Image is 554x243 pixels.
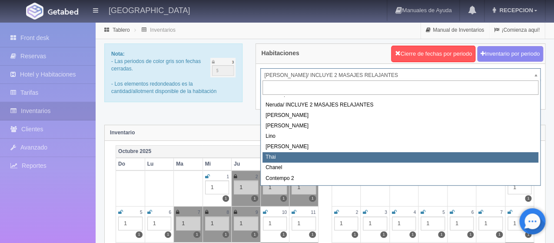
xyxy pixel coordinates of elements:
[262,142,538,152] div: [PERSON_NAME]
[262,100,538,110] div: Neruda/ INCLUYE 2 MASAJES RELAJANTES
[262,131,538,142] div: Lino
[262,121,538,131] div: [PERSON_NAME]
[262,163,538,173] div: Chanel
[262,152,538,163] div: Thai
[262,110,538,121] div: [PERSON_NAME]
[262,173,538,184] div: Contempo 2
